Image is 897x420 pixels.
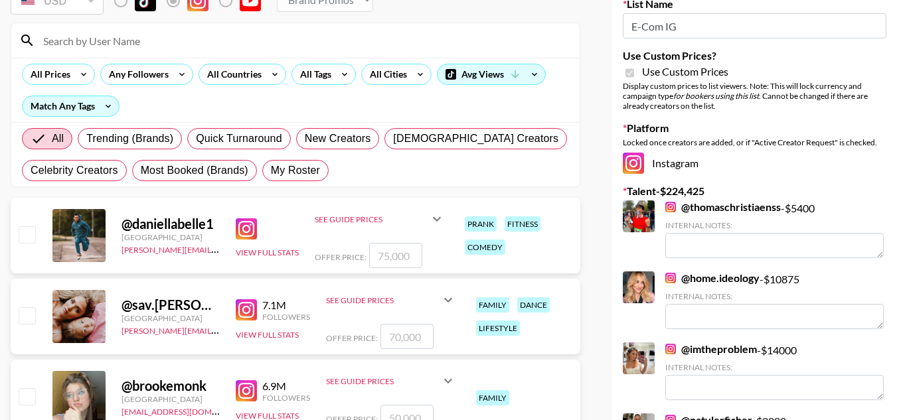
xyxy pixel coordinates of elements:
div: 6.9M [262,380,310,393]
div: Avg Views [438,64,545,84]
div: - $ 5400 [665,200,884,258]
div: [GEOGRAPHIC_DATA] [122,313,220,323]
div: @ daniellabelle1 [122,216,220,232]
input: 75,000 [369,243,422,268]
a: @home.ideology [665,271,760,285]
div: All Cities [362,64,410,84]
img: Instagram [236,218,257,240]
img: Instagram [665,273,676,283]
a: [EMAIL_ADDRESS][DOMAIN_NAME] [122,404,255,417]
button: View Full Stats [236,247,299,257]
div: See Guide Prices [326,376,440,386]
div: Followers [262,393,310,403]
div: Display custom prices to list viewers. Note: This will lock currency and campaign type . Cannot b... [623,81,886,111]
div: See Guide Prices [315,214,429,224]
div: 7.1M [262,299,310,312]
span: My Roster [271,163,320,178]
div: All Countries [199,64,264,84]
a: [PERSON_NAME][EMAIL_ADDRESS][DOMAIN_NAME] [122,242,318,255]
div: All Prices [23,64,73,84]
input: Search by User Name [35,30,572,51]
button: View Full Stats [236,330,299,340]
div: - $ 14000 [665,342,884,400]
div: @ sav.[PERSON_NAME] [122,297,220,313]
img: Instagram [236,380,257,401]
img: Instagram [665,202,676,212]
div: [GEOGRAPHIC_DATA] [122,232,220,242]
div: See Guide Prices [326,284,456,316]
div: lifestyle [476,320,520,336]
span: Most Booked (Brands) [141,163,248,178]
div: Internal Notes: [665,362,884,372]
span: Celebrity Creators [31,163,118,178]
div: - $ 10875 [665,271,884,329]
div: Instagram [623,153,886,174]
div: Any Followers [101,64,171,84]
div: Followers [262,312,310,322]
div: Match Any Tags [23,96,119,116]
label: Talent - $ 224,425 [623,184,886,198]
a: [PERSON_NAME][EMAIL_ADDRESS][DOMAIN_NAME] [122,323,318,336]
img: Instagram [665,344,676,354]
div: Locked once creators are added, or if "Active Creator Request" is checked. [623,137,886,147]
span: Offer Price: [326,333,378,343]
label: Platform [623,121,886,135]
span: [DEMOGRAPHIC_DATA] Creators [393,131,558,147]
span: Use Custom Prices [642,65,728,78]
div: family [476,390,509,405]
span: All [52,131,64,147]
input: 70,000 [380,324,434,349]
a: @thomaschristiaenss [665,200,781,214]
div: fitness [505,216,540,232]
div: See Guide Prices [326,295,440,305]
img: Instagram [236,299,257,320]
div: dance [517,297,550,313]
label: Use Custom Prices? [623,49,886,62]
span: Offer Price: [315,252,367,262]
span: Trending (Brands) [86,131,173,147]
a: @imtheproblem [665,342,757,356]
div: See Guide Prices [315,203,445,235]
span: Quick Turnaround [196,131,282,147]
div: @ brookemonk [122,378,220,394]
div: comedy [465,240,505,255]
div: [GEOGRAPHIC_DATA] [122,394,220,404]
div: All Tags [292,64,334,84]
img: Instagram [623,153,644,174]
div: Internal Notes: [665,291,884,301]
div: See Guide Prices [326,365,456,397]
div: prank [465,216,497,232]
span: New Creators [305,131,371,147]
div: family [476,297,509,313]
em: for bookers using this list [673,91,759,101]
div: Internal Notes: [665,220,884,230]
